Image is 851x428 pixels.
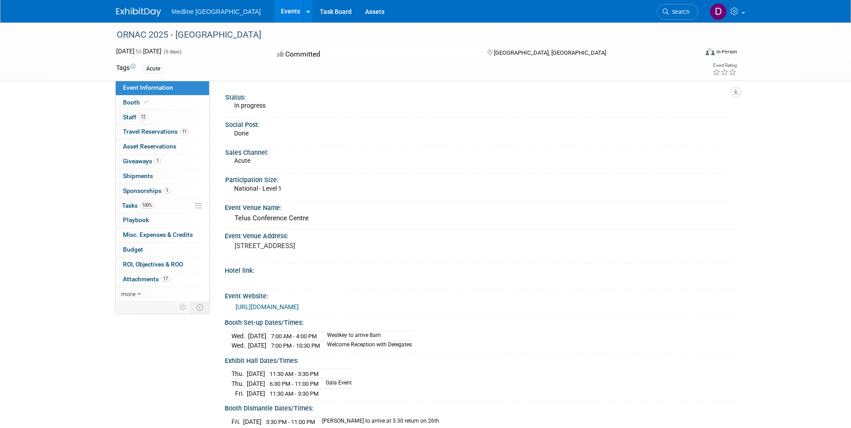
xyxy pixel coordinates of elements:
td: [PERSON_NAME] to arrive at 3:30 return on 26th [317,417,439,426]
div: Committed [275,47,473,62]
td: Fri. [231,417,243,426]
span: Sponsorships [123,187,170,194]
td: [DATE] [248,341,266,350]
a: Sponsorships1 [116,184,209,198]
td: Gala Event [320,379,352,389]
pre: [STREET_ADDRESS] [235,242,428,250]
a: Event Information [116,81,209,95]
a: Attachments17 [116,272,209,287]
td: Thu. [231,379,247,389]
td: [DATE] [247,369,265,379]
span: National - Level 1 [234,185,282,192]
td: Personalize Event Tab Strip [175,301,191,313]
span: Event Information [123,84,173,91]
span: 12 [139,114,148,120]
a: Staff12 [116,110,209,125]
span: Travel Reservations [123,128,189,135]
span: 7:00 AM - 4:00 PM [271,333,317,340]
div: Event Website: [225,289,735,301]
span: Staff [123,114,148,121]
div: Hotel link: [225,264,735,275]
span: more [121,290,135,297]
td: Wed. [231,341,248,350]
div: Status: [225,91,731,102]
a: Asset Reservations [116,140,209,154]
span: Asset Reservations [123,143,176,150]
span: to [135,48,143,55]
td: Toggle Event Tabs [191,301,209,313]
span: In progress [234,102,266,109]
div: Social Post: [225,118,731,129]
i: Booth reservation complete [144,100,148,105]
a: more [116,287,209,301]
div: Booth Set-up Dates/Times: [225,316,735,327]
span: Giveaways [123,157,161,165]
div: In-Person [716,48,737,55]
span: 11 [180,128,189,135]
span: 6:30 PM - 11:00 PM [270,380,319,387]
span: 100% [140,202,154,209]
td: [DATE] [247,379,265,389]
a: Search [657,4,698,20]
span: ROI, Objectives & ROO [123,261,183,268]
span: 11:30 AM - 3:30 PM [270,371,319,377]
div: Acute [144,64,163,74]
div: Sales Channel: [225,146,731,157]
span: Acute [234,157,250,164]
span: 7:00 PM - 10:30 PM [271,342,320,349]
div: Event Venue Address: [225,229,735,240]
div: Telus Conference Centre [231,211,729,225]
div: Participation Size: [225,173,731,184]
div: Event Format [645,47,738,60]
td: [DATE] [248,331,266,341]
span: 11:30 AM - 3:30 PM [270,390,319,397]
a: [URL][DOMAIN_NAME] [236,303,299,310]
span: (5 days) [163,49,182,55]
a: Giveaways1 [116,154,209,169]
span: Budget [123,246,143,253]
a: Misc. Expenses & Credits [116,228,209,242]
span: 1 [164,187,170,194]
span: Search [669,9,690,15]
div: Event Rating [712,63,737,68]
td: Fri. [231,389,247,398]
td: Wed. [231,331,248,341]
span: Medline [GEOGRAPHIC_DATA] [172,8,261,15]
a: Playbook [116,213,209,227]
a: Tasks100% [116,199,209,213]
a: Booth [116,96,209,110]
div: Exhibit Hall Dates/Times: [225,354,735,365]
td: Tags [116,63,135,74]
td: Welcome Reception with Delegates [322,341,412,350]
span: 1 [154,157,161,164]
img: Format-Inperson.png [706,48,715,55]
td: Westkey to arrive 8am [322,331,412,341]
img: ExhibitDay [116,8,161,17]
div: Booth Dismantle Dates/Times: [225,402,735,413]
span: Shipments [123,172,153,179]
span: Done [234,130,249,137]
a: Shipments [116,169,209,183]
a: Budget [116,243,209,257]
span: [GEOGRAPHIC_DATA], [GEOGRAPHIC_DATA] [494,49,606,56]
span: [DATE] [DATE] [116,48,161,55]
span: Misc. Expenses & Credits [123,231,193,238]
a: ROI, Objectives & ROO [116,258,209,272]
img: Deepika Gupta [710,3,727,20]
td: [DATE] [247,389,265,398]
td: Thu. [231,369,247,379]
div: Event Venue Name: [225,201,735,212]
span: 3:30 PM - 11:00 PM [266,419,315,425]
span: 17 [161,275,170,282]
span: Playbook [123,216,149,223]
span: Booth [123,99,150,106]
span: Attachments [123,275,170,283]
span: Tasks [122,202,154,209]
a: Travel Reservations11 [116,125,209,139]
td: [DATE] [243,417,262,426]
div: ORNAC 2025 - [GEOGRAPHIC_DATA] [113,27,685,43]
